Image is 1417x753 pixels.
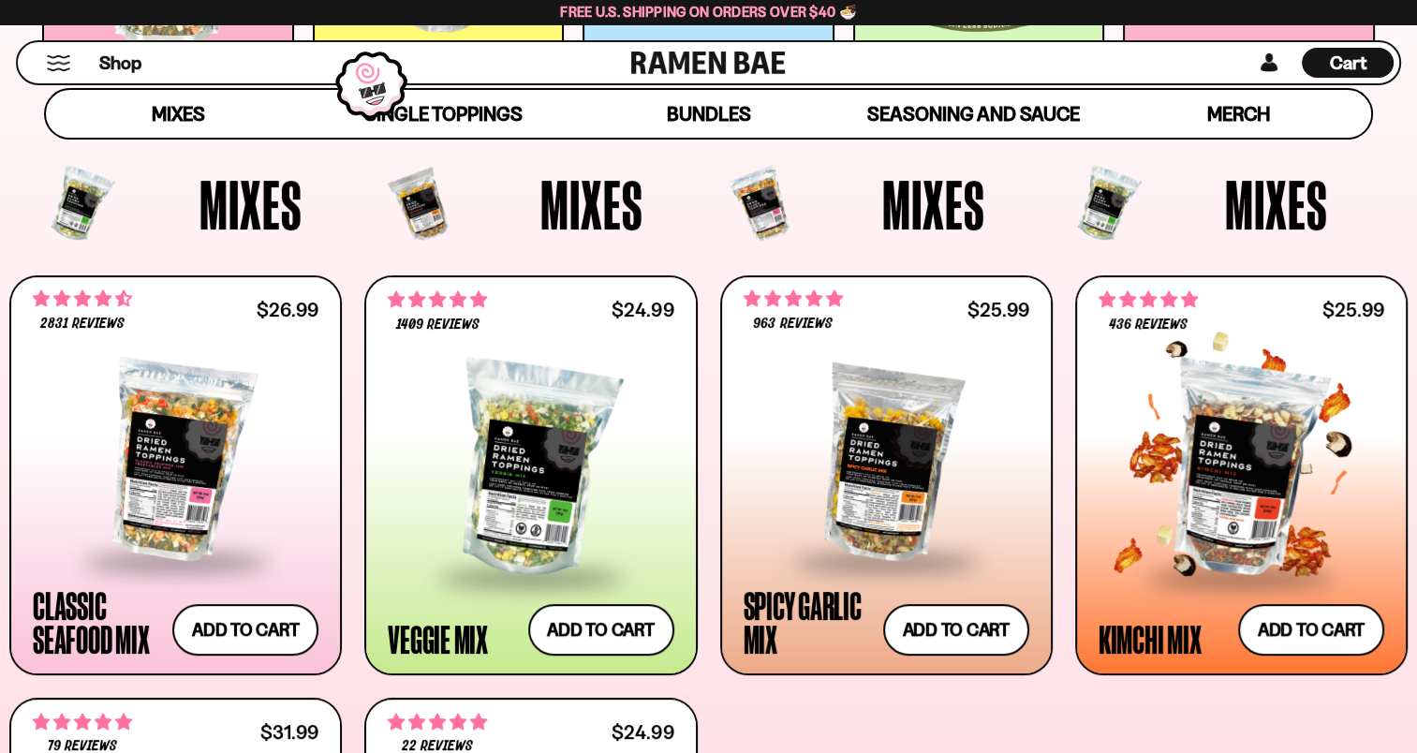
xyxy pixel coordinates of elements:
[540,170,643,239] span: Mixes
[199,170,302,239] span: Mixes
[33,710,132,734] span: 4.82 stars
[396,317,480,332] span: 1409 reviews
[1106,90,1371,138] a: Merch
[1225,170,1328,239] span: Mixes
[560,3,857,21] span: Free U.S. Shipping on Orders over $40 🍜
[1302,42,1394,83] div: Cart
[1075,275,1408,676] a: 4.76 stars 436 reviews $25.99 Kimchi Mix Add to cart
[99,48,141,78] a: Shop
[311,90,576,138] a: Single Toppings
[99,51,141,76] span: Shop
[152,102,205,125] span: Mixes
[867,102,1080,125] span: Seasoning and Sauce
[612,723,673,741] div: $24.99
[364,275,697,676] a: 4.76 stars 1409 reviews $24.99 Veggie Mix Add to cart
[576,90,841,138] a: Bundles
[882,170,985,239] span: Mixes
[744,588,874,656] div: Spicy Garlic Mix
[841,90,1106,138] a: Seasoning and Sauce
[883,604,1029,656] button: Add to cart
[172,604,318,656] button: Add to cart
[1322,301,1384,318] div: $25.99
[33,287,132,311] span: 4.68 stars
[1207,102,1270,125] span: Merch
[612,301,673,318] div: $24.99
[388,288,487,312] span: 4.76 stars
[528,604,674,656] button: Add to cart
[388,622,488,656] div: Veggie Mix
[9,275,342,676] a: 4.68 stars 2831 reviews $26.99 Classic Seafood Mix Add to cart
[744,287,843,311] span: 4.75 stars
[46,90,311,138] a: Mixes
[666,102,750,125] span: Bundles
[46,55,71,71] button: Mobile Menu Trigger
[1099,288,1198,312] span: 4.76 stars
[257,301,318,318] div: $26.99
[40,317,125,332] span: 2831 reviews
[1099,622,1202,656] div: Kimchi Mix
[364,102,523,125] span: Single Toppings
[967,301,1029,318] div: $25.99
[388,710,487,734] span: 4.82 stars
[1238,604,1384,656] button: Add to cart
[1330,52,1366,74] span: Cart
[1109,317,1188,332] span: 436 reviews
[753,317,832,332] span: 963 reviews
[33,588,163,656] div: Classic Seafood Mix
[260,723,318,741] div: $31.99
[720,275,1053,676] a: 4.75 stars 963 reviews $25.99 Spicy Garlic Mix Add to cart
